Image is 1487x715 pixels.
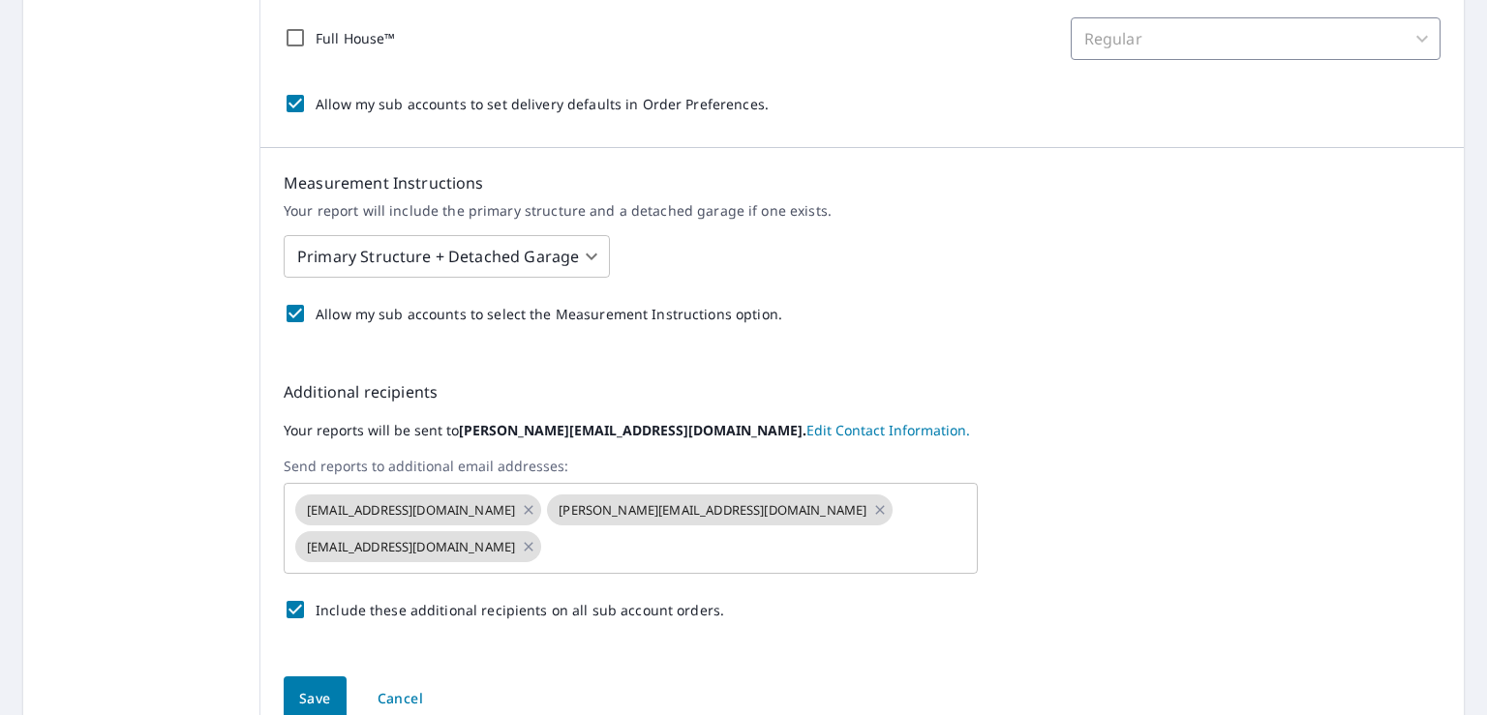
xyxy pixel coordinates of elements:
[299,687,331,711] span: Save
[459,421,806,439] b: [PERSON_NAME][EMAIL_ADDRESS][DOMAIN_NAME].
[284,380,1441,403] p: Additional recipients
[295,531,541,562] div: [EMAIL_ADDRESS][DOMAIN_NAME]
[284,458,1441,475] label: Send reports to additional email addresses:
[284,171,1441,194] p: Measurement Instructions
[284,419,1441,442] label: Your reports will be sent to
[316,304,782,324] p: Allow my sub accounts to select the Measurement Instructions option.
[378,687,423,711] span: Cancel
[547,501,878,520] span: [PERSON_NAME][EMAIL_ADDRESS][DOMAIN_NAME]
[295,494,541,525] div: [EMAIL_ADDRESS][DOMAIN_NAME]
[284,229,610,283] div: Primary Structure + Detached Garage
[295,501,527,520] span: [EMAIL_ADDRESS][DOMAIN_NAME]
[295,538,527,556] span: [EMAIL_ADDRESS][DOMAIN_NAME]
[284,202,1441,220] p: Your report will include the primary structure and a detached garage if one exists.
[1071,17,1441,60] div: Regular
[316,94,769,114] p: Allow my sub accounts to set delivery defaults in Order Preferences.
[316,600,724,620] p: Include these additional recipients on all sub account orders.
[806,421,970,439] a: EditContactInfo
[547,494,893,525] div: [PERSON_NAME][EMAIL_ADDRESS][DOMAIN_NAME]
[316,28,395,48] p: Full House™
